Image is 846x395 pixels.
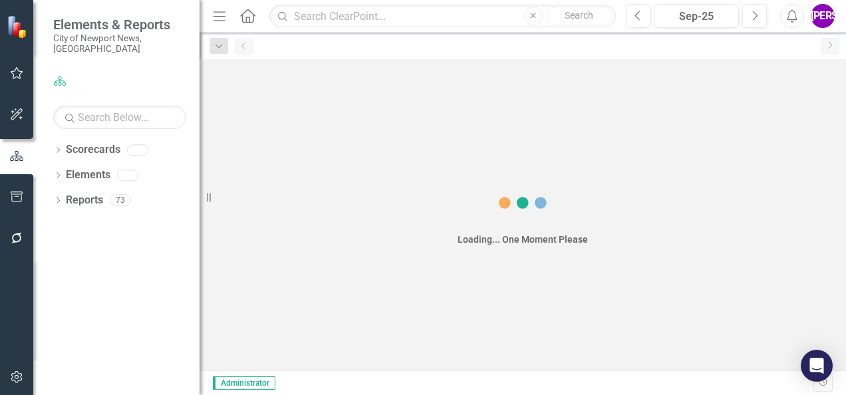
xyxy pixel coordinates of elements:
[654,4,739,28] button: Sep-25
[66,142,120,158] a: Scorecards
[565,10,593,21] span: Search
[110,195,131,206] div: 73
[53,106,186,129] input: Search Below...
[53,17,186,33] span: Elements & Reports
[659,9,734,25] div: Sep-25
[66,193,103,208] a: Reports
[458,233,588,246] div: Loading... One Moment Please
[546,7,613,25] button: Search
[269,5,616,28] input: Search ClearPoint...
[66,168,110,183] a: Elements
[811,4,835,28] button: [PERSON_NAME]
[213,376,275,390] span: Administrator
[53,33,186,55] small: City of Newport News, [GEOGRAPHIC_DATA]
[801,350,833,382] div: Open Intercom Messenger
[5,14,31,39] img: ClearPoint Strategy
